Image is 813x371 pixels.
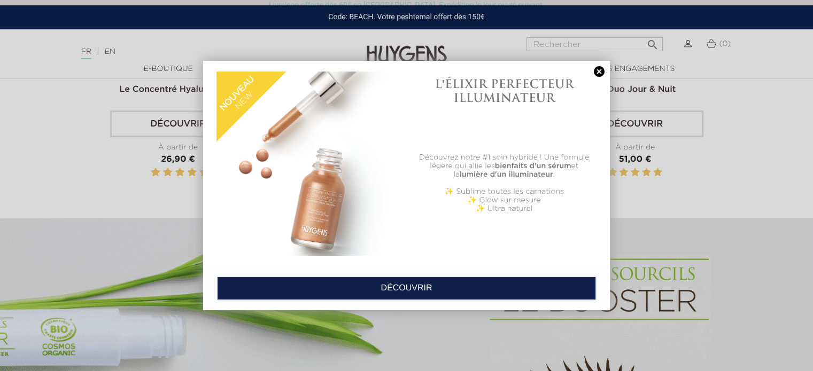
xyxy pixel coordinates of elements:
p: ✨ Sublime toutes les carnations [412,187,597,196]
p: ✨ Glow sur mesure [412,196,597,204]
a: DÉCOUVRIR [217,277,596,300]
b: lumière d'un illuminateur [460,171,553,178]
h1: L'ÉLIXIR PERFECTEUR ILLUMINATEUR [412,77,597,105]
b: bienfaits d'un sérum [495,162,571,170]
p: Découvrez notre #1 soin hybride ! Une formule légère qui allie les et la . [412,153,597,179]
p: ✨ Ultra naturel [412,204,597,213]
